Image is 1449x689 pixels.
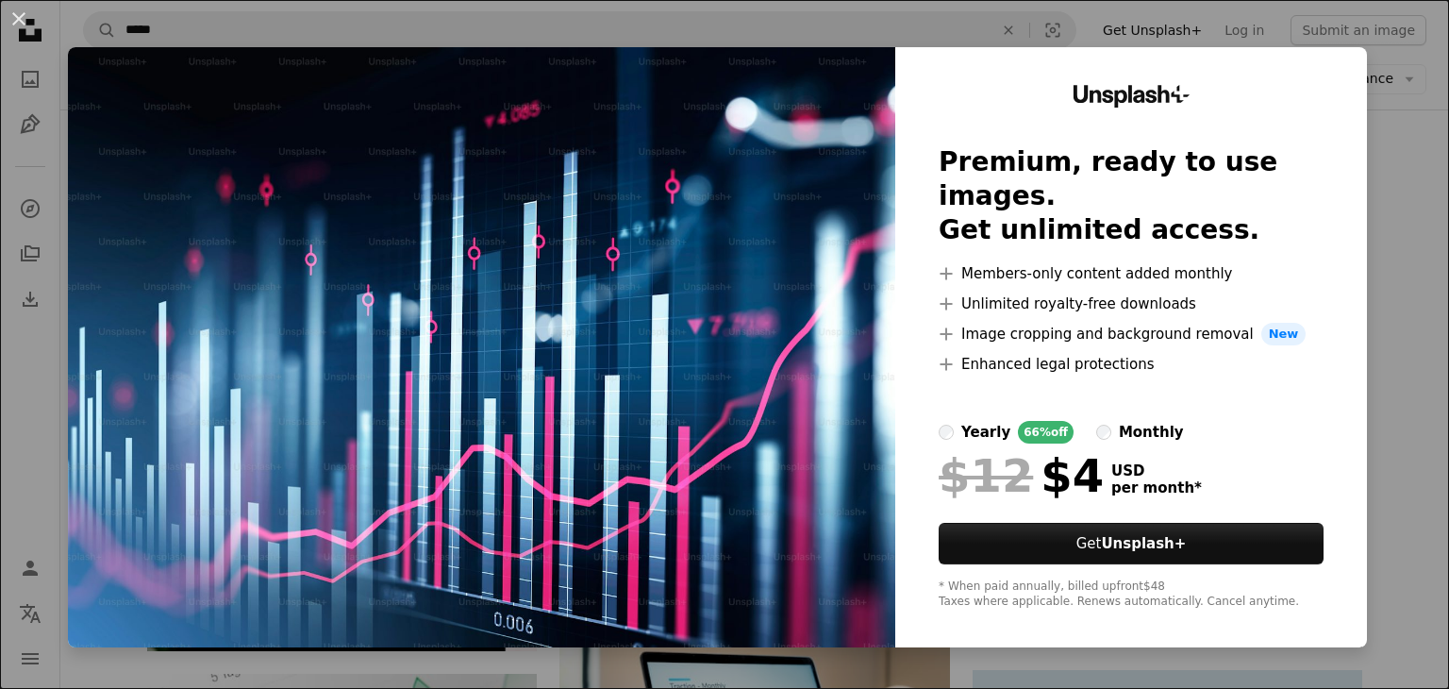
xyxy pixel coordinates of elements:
strong: Unsplash+ [1101,535,1186,552]
div: monthly [1119,421,1184,444]
input: yearly66%off [939,425,954,440]
li: Image cropping and background removal [939,323,1324,345]
div: yearly [961,421,1010,444]
span: New [1261,323,1307,345]
button: GetUnsplash+ [939,523,1324,564]
span: USD [1111,462,1202,479]
div: $4 [939,451,1104,500]
div: * When paid annually, billed upfront $48 Taxes where applicable. Renews automatically. Cancel any... [939,580,1324,610]
li: Unlimited royalty-free downloads [939,293,1324,315]
li: Enhanced legal protections [939,353,1324,376]
h2: Premium, ready to use images. Get unlimited access. [939,145,1324,247]
span: $12 [939,451,1033,500]
li: Members-only content added monthly [939,262,1324,285]
span: per month * [1111,479,1202,496]
input: monthly [1096,425,1111,440]
div: 66% off [1018,421,1074,444]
